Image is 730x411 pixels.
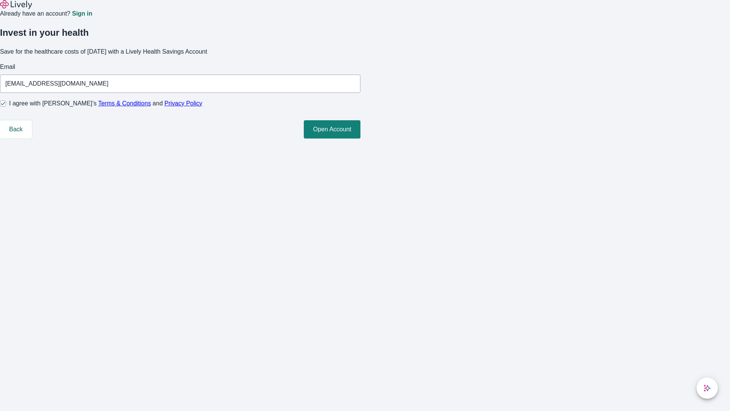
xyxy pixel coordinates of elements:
svg: Lively AI Assistant [703,384,711,392]
a: Sign in [72,11,92,17]
a: Terms & Conditions [98,100,151,107]
span: I agree with [PERSON_NAME]’s and [9,99,202,108]
button: chat [697,378,718,399]
a: Privacy Policy [165,100,203,107]
button: Open Account [304,120,360,139]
